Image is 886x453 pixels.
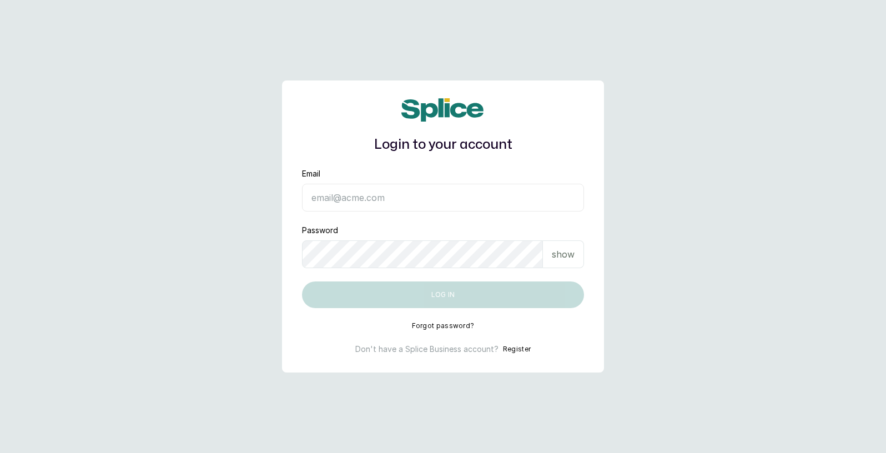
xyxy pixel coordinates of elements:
button: Log in [302,281,584,308]
p: show [552,248,575,261]
input: email@acme.com [302,184,584,212]
h1: Login to your account [302,135,584,155]
button: Register [503,344,531,355]
p: Don't have a Splice Business account? [355,344,499,355]
button: Forgot password? [412,321,475,330]
label: Email [302,168,320,179]
label: Password [302,225,338,236]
